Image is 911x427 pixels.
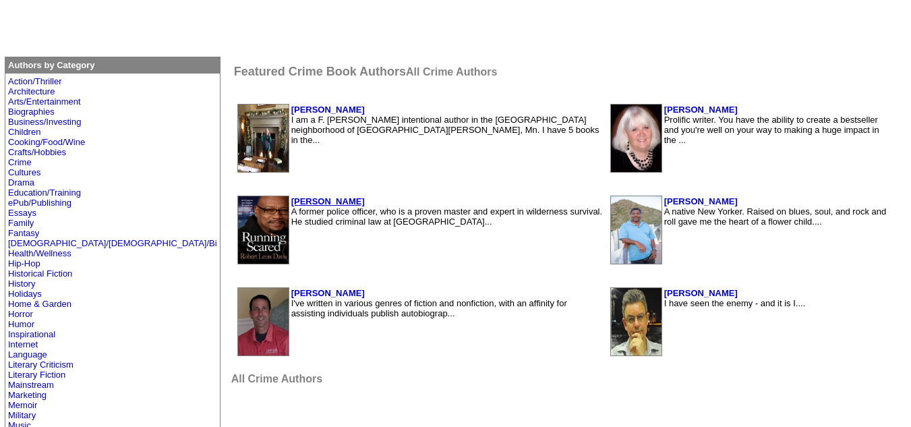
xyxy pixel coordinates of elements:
a: Arts/Entertainment [8,96,81,107]
a: Language [8,349,47,360]
a: Literary Fiction [8,370,65,380]
a: All Crime Authors [406,65,497,78]
img: 51651.jpg [238,196,289,264]
a: [PERSON_NAME] [664,105,738,115]
a: Business/Investing [8,117,81,127]
a: Military [8,410,36,420]
a: Home & Garden [8,299,71,309]
a: [DEMOGRAPHIC_DATA]/[DEMOGRAPHIC_DATA]/Bi [8,238,217,248]
b: Authors by Category [8,60,95,70]
a: [PERSON_NAME] [291,105,365,115]
a: Hip-Hop [8,258,40,268]
a: Holidays [8,289,42,299]
img: 161.jpg [611,288,662,355]
a: Children [8,127,40,137]
font: A native New Yorker. Raised on blues, soul, and rock and roll gave me the heart of a flower child... [664,206,887,227]
img: 193876.jpg [611,105,662,172]
a: [PERSON_NAME] [664,196,738,206]
a: Fantasy [8,228,39,238]
a: History [8,279,35,289]
font: I've written in various genres of fiction and nonfiction, with an affinity for assisting individu... [291,298,567,318]
a: Crafts/Hobbies [8,147,66,157]
font: I have seen the enemy - and it is I.... [664,298,806,308]
a: Marketing [8,390,47,400]
a: Education/Training [8,188,81,198]
a: Essays [8,208,36,218]
font: All Crime Authors [231,373,322,385]
a: Action/Thriller [8,76,61,86]
font: A former police officer, who is a proven master and expert in wilderness survival. He studied cri... [291,206,602,227]
a: Historical Fiction [8,268,72,279]
font: Featured Crime Book Authors [234,65,406,78]
a: [PERSON_NAME] [664,288,738,298]
a: [PERSON_NAME] [291,288,365,298]
a: Architecture [8,86,55,96]
font: All Crime Authors [406,66,497,78]
a: [PERSON_NAME] [291,196,365,206]
a: Memoir [8,400,37,410]
a: ePub/Publishing [8,198,71,208]
a: Literary Criticism [8,360,74,370]
img: 178242.jpg [238,288,289,355]
a: All Crime Authors [231,372,322,385]
a: Crime [8,157,32,167]
a: Horror [8,309,33,319]
a: Inspirational [8,329,55,339]
a: Internet [8,339,38,349]
img: 187399.jpg [611,196,662,264]
a: Health/Wellness [8,248,71,258]
a: Family [8,218,34,228]
a: Biographies [8,107,55,117]
a: Mainstream [8,380,54,390]
a: Drama [8,177,34,188]
img: 177330.jpeg [238,105,289,172]
font: I am a F. [PERSON_NAME] intentional author in the [GEOGRAPHIC_DATA] neighborhood of [GEOGRAPHIC_D... [291,115,599,145]
font: Prolific writer. You have the ability to create a bestseller and you're well on your way to makin... [664,115,879,145]
a: Humor [8,319,34,329]
a: Cooking/Food/Wine [8,137,85,147]
a: Cultures [8,167,40,177]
